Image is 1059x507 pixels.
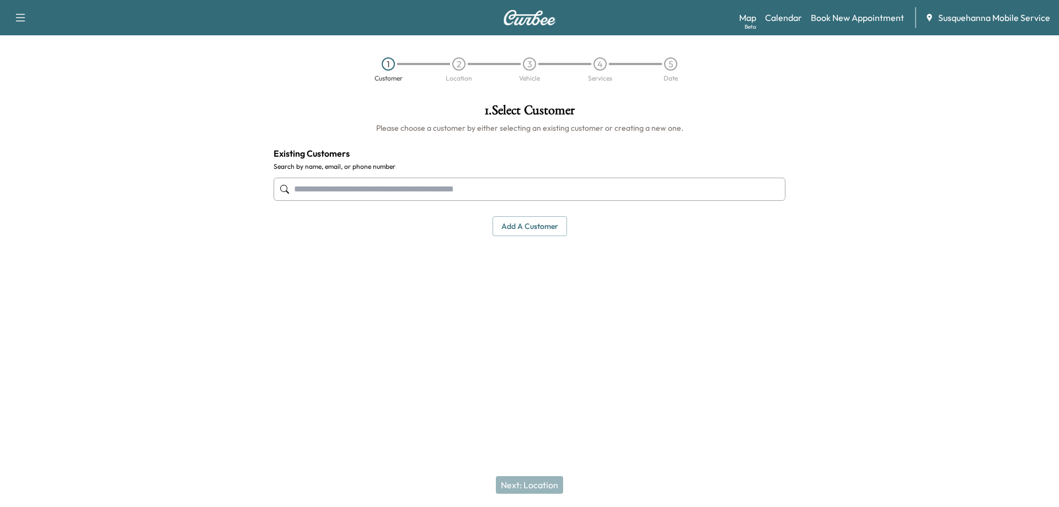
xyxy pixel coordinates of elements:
div: Date [664,75,678,82]
h4: Existing Customers [274,147,785,160]
div: 2 [452,57,466,71]
div: 1 [382,57,395,71]
div: Services [588,75,612,82]
div: Location [446,75,472,82]
div: Beta [745,23,756,31]
h1: 1 . Select Customer [274,104,785,122]
a: Book New Appointment [811,11,904,24]
span: Susquehanna Mobile Service [938,11,1050,24]
div: 5 [664,57,677,71]
a: Calendar [765,11,802,24]
div: 3 [523,57,536,71]
div: Vehicle [519,75,540,82]
h6: Please choose a customer by either selecting an existing customer or creating a new one. [274,122,785,134]
label: Search by name, email, or phone number [274,162,785,171]
div: Customer [375,75,403,82]
img: Curbee Logo [503,10,556,25]
a: MapBeta [739,11,756,24]
button: Add a customer [493,216,567,237]
div: 4 [593,57,607,71]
